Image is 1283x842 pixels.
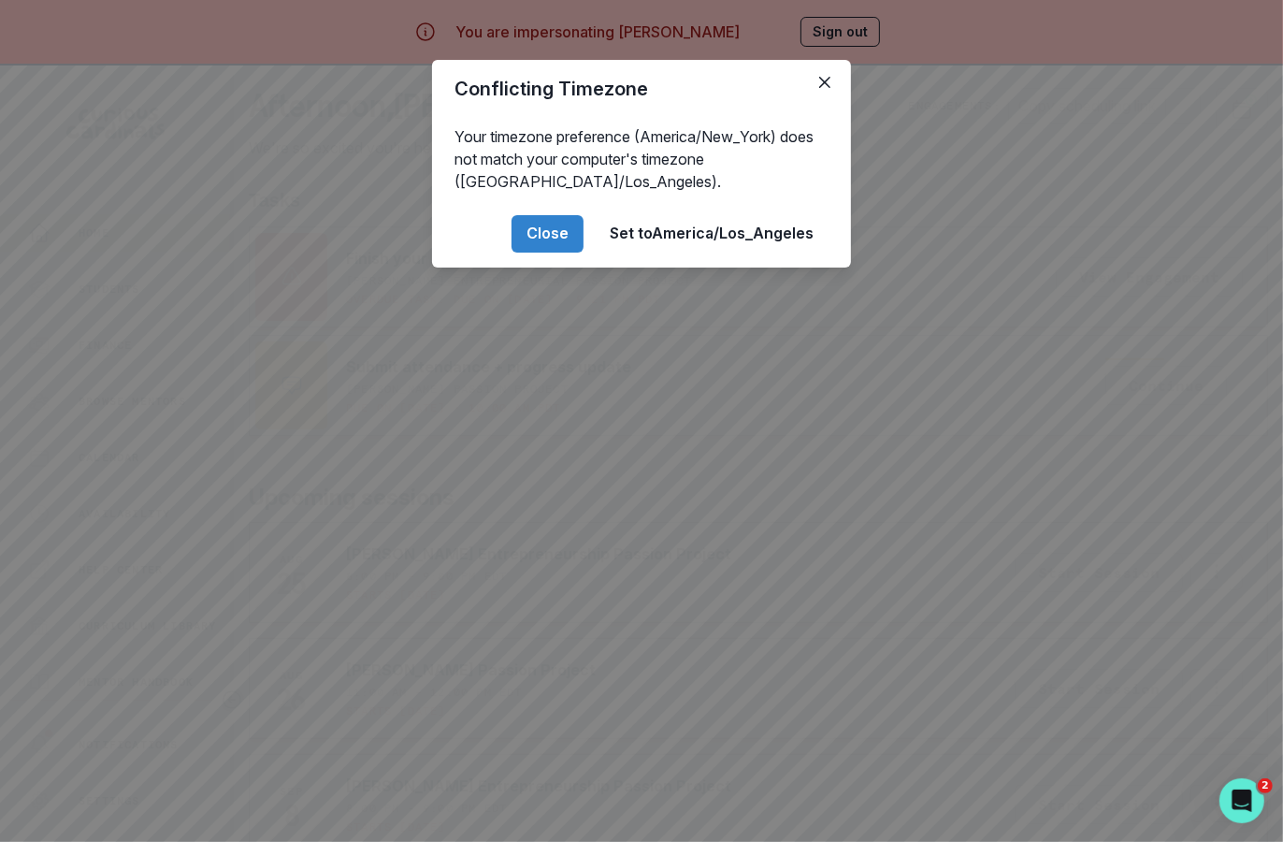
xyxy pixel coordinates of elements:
[595,215,829,253] button: Set toAmerica/Los_Angeles
[512,215,584,253] button: Close
[432,60,851,118] header: Conflicting Timezone
[432,118,851,200] div: Your timezone preference (America/New_York) does not match your computer's timezone ([GEOGRAPHIC_...
[1258,778,1273,793] span: 2
[1219,778,1264,823] iframe: Intercom live chat
[810,67,840,97] button: Close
